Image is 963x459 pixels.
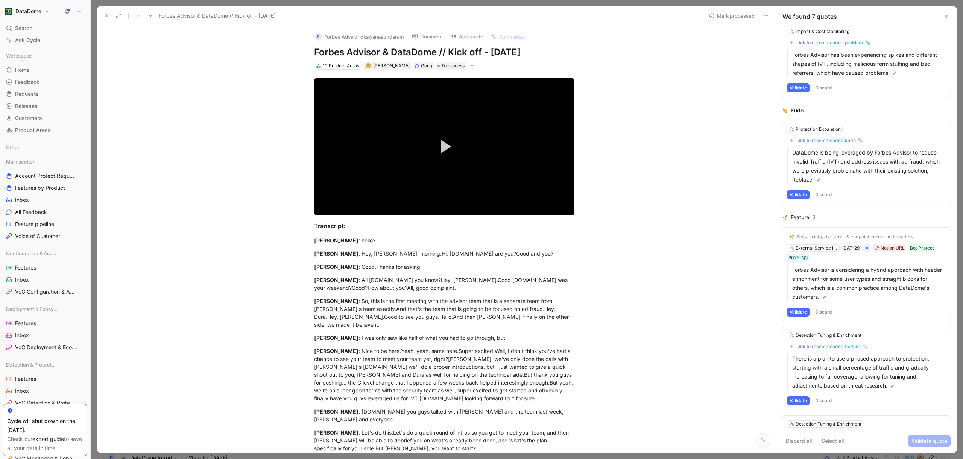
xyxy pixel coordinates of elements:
[314,264,358,270] mark: [PERSON_NAME]
[792,148,946,184] p: DataDome is being leveraged by Forbes Advisor to reduce Invalid Traffic (IVT) and address issues ...
[813,83,835,92] button: Discard
[796,420,861,428] div: Detection Tuning & Enrichment
[314,250,358,257] mark: [PERSON_NAME]
[3,76,87,88] a: Feedback
[3,170,87,182] a: Account Protect Requests
[3,156,87,167] div: Main section
[6,52,32,59] span: Workspace
[314,277,358,283] mark: [PERSON_NAME]
[311,31,407,42] button: FForbes Advsior dkalyanasundaram
[15,276,29,283] span: Inbox
[3,373,87,385] a: Features
[314,348,358,354] mark: [PERSON_NAME]
[3,88,87,100] a: Requests
[314,236,574,244] div: : hello?
[908,435,951,447] button: Validate quote
[3,303,87,315] div: Deployment & Ecosystem
[15,102,38,110] span: Releases
[436,62,466,70] div: To process
[3,248,87,297] div: Configuration & AccessFeaturesInboxVoC Configuration & Access
[816,177,821,183] img: pen.svg
[792,50,946,77] p: Forbes Advisor has been experiencing spikes and different shapes of IVT, including malicious form...
[447,31,487,42] button: Add quote
[3,359,87,409] div: Detection & ProtectionFeaturesInboxVoC Detection & Protection
[3,262,87,273] a: Features
[15,196,29,204] span: Inbox
[7,435,83,453] div: Check our to save all your data in time.
[791,213,809,222] div: Feature
[3,112,87,124] a: Customers
[3,50,87,61] div: Workspace
[314,33,322,41] div: F
[3,385,87,397] a: Inbox
[15,184,65,192] span: Features by Product
[3,156,87,242] div: Main sectionAccount Protect RequestsFeatures by ProductInboxAll FeedbackFeature pipelineVoice of ...
[790,235,794,239] img: 🌱
[314,297,574,329] div: : So, this is the first meeting with the advisor team that is a separate team from [PERSON_NAME]'...
[409,31,447,42] button: Comment
[15,232,60,240] span: Voice of Customer
[796,332,861,339] div: Detection Tuning & Enrichment
[822,295,827,300] img: pen.svg
[3,397,87,409] a: VoC Detection & Protection
[3,124,87,136] a: Product Areas
[892,71,897,76] img: pen.svg
[813,396,835,405] button: Discard
[796,40,863,46] div: Link to recommended problem
[15,344,78,351] span: VoC Deployment & Ecosystem
[791,106,804,115] div: Kudo
[3,248,87,259] div: Configuration & Access
[807,106,809,115] div: 1
[314,335,358,341] mark: [PERSON_NAME]
[6,361,56,368] span: Detection & Protection
[782,108,788,113] img: 👏
[314,250,574,258] div: : Hey, [PERSON_NAME], morning.Hi, [DOMAIN_NAME] are you?Good and you?
[15,399,77,407] span: VoC Detection & Protection
[421,62,432,70] div: Gong
[15,36,40,45] span: Ask Cycle
[15,78,39,86] span: Feedback
[782,215,788,220] img: 🌱
[812,213,816,222] div: 3
[787,342,870,351] button: Link to recommended feature
[314,221,574,230] div: Transcript:
[3,218,87,230] a: Feature pipeline
[3,230,87,242] a: Voice of Customer
[782,435,815,447] button: Discard all
[427,130,461,164] button: Play Video
[3,318,87,329] a: Features
[314,429,574,452] div: : Let's do this.Let's do a quick round of intros so you get to meet your team, and then [PERSON_N...
[15,387,29,395] span: Inbox
[323,62,359,70] div: 10 Product Areas
[314,407,574,423] div: : [DOMAIN_NAME] you guys talked with [PERSON_NAME] and the team last week, [PERSON_NAME] and ever...
[792,265,946,301] p: Forbes Advisor is considering a hybrid approach with header enrichment for some user types and st...
[3,359,87,370] div: Detection & Protection
[3,142,87,155] div: Other
[159,11,276,20] span: Forbes Advisor & DataDome // Kick off - [DATE]
[3,64,87,76] a: Home
[15,172,77,180] span: Account Protect Requests
[6,250,57,257] span: Configuration & Access
[787,38,873,47] button: Link to recommended problem
[15,288,77,295] span: VoC Configuration & Access
[32,436,64,442] a: export guide
[15,264,36,271] span: Features
[314,347,574,402] div: : Nice to be here.Yeah, yeah, same here.Super excited.Well, I don't think you've had a chance to ...
[15,114,42,122] span: Customers
[15,332,29,339] span: Inbox
[15,66,29,74] span: Home
[3,100,87,112] a: Releases
[796,138,856,144] div: Link to recommended kudo
[3,330,87,341] a: Inbox
[3,286,87,297] a: VoC Configuration & Access
[787,136,866,145] button: Link to recommended kudo
[3,35,87,46] a: Ask Cycle
[314,276,574,292] div: : All [DOMAIN_NAME] you know?Hey, [PERSON_NAME].Good [DOMAIN_NAME] was your weekend?Good?How abou...
[796,28,849,35] div: Impact & Cost Monitoring
[705,11,758,21] button: Mark processed
[15,8,41,15] h1: DataDome
[499,33,525,40] span: Summarize
[5,8,12,15] img: DataDome
[314,78,574,215] div: Video Player
[3,274,87,285] a: Inbox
